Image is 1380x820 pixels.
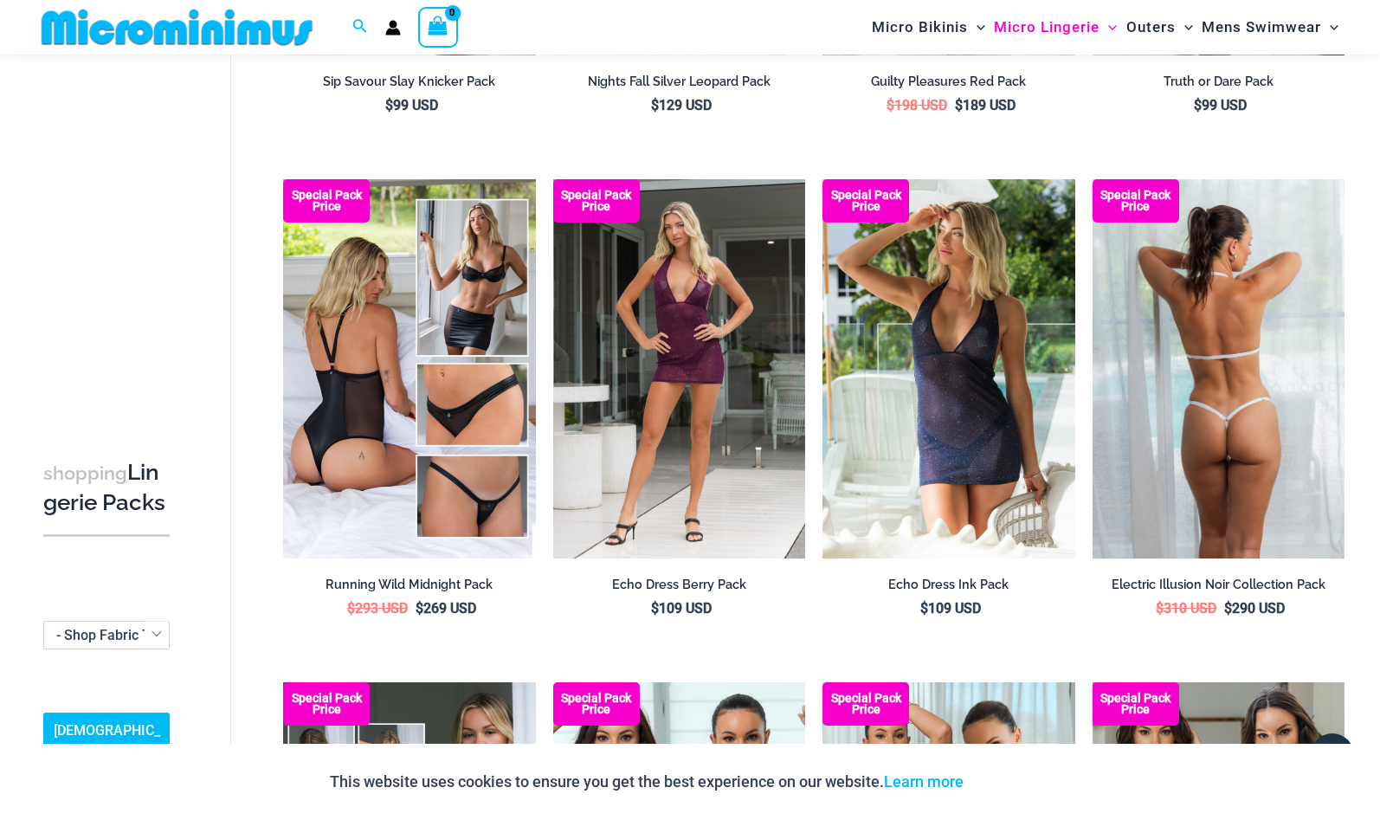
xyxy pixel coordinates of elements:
img: Echo Ink 5671 Dress 682 Thong 07 [822,179,1074,558]
a: Micro LingerieMenu ToggleMenu Toggle [990,5,1121,49]
span: Outers [1126,5,1176,49]
span: Menu Toggle [1099,5,1117,49]
a: Echo Ink 5671 Dress 682 Thong 07 Echo Ink 5671 Dress 682 Thong 08Echo Ink 5671 Dress 682 Thong 08 [822,179,1074,558]
a: Search icon link [352,16,368,38]
a: OutersMenu ToggleMenu Toggle [1122,5,1197,49]
a: Nights Fall Silver Leopard Pack [553,74,805,96]
bdi: 99 USD [385,97,438,113]
span: - Shop Fabric Type [56,627,172,643]
bdi: 129 USD [651,97,712,113]
a: Micro BikinisMenu ToggleMenu Toggle [867,5,990,49]
img: Echo Berry 5671 Dress 682 Thong 02 [553,179,805,558]
span: $ [651,600,659,617]
span: - Shop Fabric Type [43,621,170,649]
h2: Echo Dress Berry Pack [553,577,805,593]
bdi: 293 USD [347,600,408,617]
bdi: 189 USD [955,97,1016,113]
h2: Sip Savour Slay Knicker Pack [283,74,535,90]
span: Menu Toggle [1176,5,1193,49]
b: Special Pack Price [283,190,370,212]
a: [DEMOGRAPHIC_DATA] Sizing Guide [43,713,170,805]
h2: Echo Dress Ink Pack [822,577,1074,593]
span: $ [955,97,963,113]
h2: Truth or Dare Pack [1093,74,1345,90]
span: $ [1224,600,1232,617]
a: Collection Pack (3) Electric Illusion Noir 1949 Bodysuit 04Electric Illusion Noir 1949 Bodysuit 04 [1093,179,1345,558]
bdi: 99 USD [1194,97,1247,113]
a: Electric Illusion Noir Collection Pack [1093,577,1345,599]
button: Accept [977,761,1050,803]
b: Special Pack Price [553,190,640,212]
b: Special Pack Price [1093,693,1179,715]
h2: Electric Illusion Noir Collection Pack [1093,577,1345,593]
bdi: 290 USD [1224,600,1285,617]
b: Special Pack Price [553,693,640,715]
nav: Site Navigation [865,3,1345,52]
span: - Shop Fabric Type [44,622,169,649]
a: All Styles (1) Running Wild Midnight 1052 Top 6512 Bottom 04Running Wild Midnight 1052 Top 6512 B... [283,179,535,558]
bdi: 269 USD [416,600,476,617]
span: $ [385,97,393,113]
a: Guilty Pleasures Red Pack [822,74,1074,96]
a: Echo Dress Ink Pack [822,577,1074,599]
b: Special Pack Price [283,693,370,715]
span: shopping [43,462,127,484]
a: Mens SwimwearMenu ToggleMenu Toggle [1197,5,1343,49]
a: Sip Savour Slay Knicker Pack [283,74,535,96]
span: Mens Swimwear [1202,5,1321,49]
span: Menu Toggle [1321,5,1338,49]
bdi: 310 USD [1156,600,1216,617]
img: All Styles (1) [283,179,535,558]
h2: Guilty Pleasures Red Pack [822,74,1074,90]
img: Electric Illusion Noir 1949 Bodysuit 04 [1093,179,1345,558]
span: $ [651,97,659,113]
a: Truth or Dare Pack [1093,74,1345,96]
b: Special Pack Price [822,190,909,212]
span: $ [1156,600,1164,617]
h3: Lingerie Packs [43,458,170,518]
a: Echo Dress Berry Pack [553,577,805,599]
span: $ [1194,97,1202,113]
span: $ [416,600,423,617]
h2: Nights Fall Silver Leopard Pack [553,74,805,90]
iframe: TrustedSite Certified [43,58,199,404]
img: MM SHOP LOGO FLAT [35,8,319,47]
span: Menu Toggle [968,5,985,49]
a: Learn more [884,772,964,791]
span: Micro Bikinis [872,5,968,49]
bdi: 109 USD [920,600,981,617]
a: Account icon link [385,20,401,36]
b: Special Pack Price [1093,190,1179,212]
span: $ [887,97,894,113]
bdi: 109 USD [651,600,712,617]
h2: Running Wild Midnight Pack [283,577,535,593]
a: Echo Berry 5671 Dress 682 Thong 02 Echo Berry 5671 Dress 682 Thong 05Echo Berry 5671 Dress 682 Th... [553,179,805,558]
bdi: 198 USD [887,97,947,113]
span: $ [347,600,355,617]
span: Micro Lingerie [994,5,1099,49]
p: This website uses cookies to ensure you get the best experience on our website. [330,769,964,795]
b: Special Pack Price [822,693,909,715]
a: Running Wild Midnight Pack [283,577,535,599]
a: View Shopping Cart, empty [418,7,458,47]
span: $ [920,600,928,617]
